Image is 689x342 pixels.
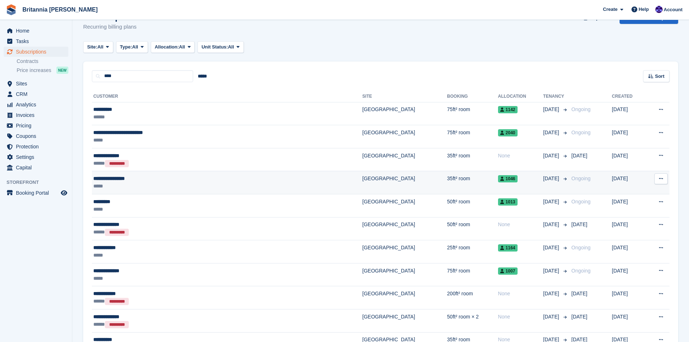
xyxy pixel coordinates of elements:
[543,106,561,113] span: [DATE]
[4,121,68,131] a: menu
[498,106,518,113] span: 1142
[571,314,587,320] span: [DATE]
[543,152,561,160] span: [DATE]
[543,290,561,297] span: [DATE]
[362,102,447,125] td: [GEOGRAPHIC_DATA]
[362,194,447,218] td: [GEOGRAPHIC_DATA]
[447,217,498,240] td: 50ft² room
[612,102,645,125] td: [DATE]
[16,100,59,110] span: Analytics
[655,73,664,80] span: Sort
[498,91,543,102] th: Allocation
[4,162,68,173] a: menu
[571,130,591,135] span: Ongoing
[16,36,59,46] span: Tasks
[4,188,68,198] a: menu
[16,26,59,36] span: Home
[151,41,195,53] button: Allocation: All
[116,41,148,53] button: Type: All
[498,221,543,228] div: None
[16,131,59,141] span: Coupons
[17,66,68,74] a: Price increases NEW
[498,198,518,206] span: 1013
[447,125,498,148] td: 75ft² room
[362,171,447,194] td: [GEOGRAPHIC_DATA]
[655,6,663,13] img: Tina Tyson
[120,43,132,51] span: Type:
[571,199,591,204] span: Ongoing
[612,309,645,333] td: [DATE]
[498,175,518,182] span: 1046
[16,142,59,152] span: Protection
[571,153,587,159] span: [DATE]
[16,188,59,198] span: Booking Portal
[498,129,518,136] span: 2040
[639,6,649,13] span: Help
[362,286,447,309] td: [GEOGRAPHIC_DATA]
[4,26,68,36] a: menu
[362,217,447,240] td: [GEOGRAPHIC_DATA]
[362,309,447,333] td: [GEOGRAPHIC_DATA]
[612,91,645,102] th: Created
[498,313,543,321] div: None
[447,240,498,263] td: 25ft² room
[498,244,518,252] span: 1164
[447,309,498,333] td: 50ft² room × 2
[16,121,59,131] span: Pricing
[571,176,591,181] span: Ongoing
[543,244,561,252] span: [DATE]
[16,110,59,120] span: Invoices
[228,43,234,51] span: All
[4,100,68,110] a: menu
[92,91,362,102] th: Customer
[543,175,561,182] span: [DATE]
[362,148,447,171] td: [GEOGRAPHIC_DATA]
[543,91,569,102] th: Tenancy
[16,47,59,57] span: Subscriptions
[362,263,447,286] td: [GEOGRAPHIC_DATA]
[6,4,17,15] img: stora-icon-8386f47178a22dfd0bd8f6a31ec36ba5ce8667c1dd55bd0f319d3a0aa187defe.svg
[155,43,179,51] span: Allocation:
[571,268,591,274] span: Ongoing
[498,267,518,275] span: 1007
[4,79,68,89] a: menu
[56,67,68,74] div: NEW
[362,91,447,102] th: Site
[612,263,645,286] td: [DATE]
[612,286,645,309] td: [DATE]
[447,102,498,125] td: 75ft² room
[83,41,113,53] button: Site: All
[4,36,68,46] a: menu
[612,240,645,263] td: [DATE]
[571,291,587,296] span: [DATE]
[571,221,587,227] span: [DATE]
[612,194,645,218] td: [DATE]
[612,171,645,194] td: [DATE]
[447,148,498,171] td: 35ft² room
[132,43,138,51] span: All
[201,43,228,51] span: Unit Status:
[20,4,101,16] a: Britannia [PERSON_NAME]
[612,125,645,148] td: [DATE]
[571,106,591,112] span: Ongoing
[7,179,72,186] span: Storefront
[179,43,185,51] span: All
[362,240,447,263] td: [GEOGRAPHIC_DATA]
[603,6,617,13] span: Create
[543,221,561,228] span: [DATE]
[4,152,68,162] a: menu
[571,245,591,250] span: Ongoing
[97,43,103,51] span: All
[447,91,498,102] th: Booking
[612,217,645,240] td: [DATE]
[612,148,645,171] td: [DATE]
[543,129,561,136] span: [DATE]
[16,162,59,173] span: Capital
[4,142,68,152] a: menu
[17,67,51,74] span: Price increases
[447,194,498,218] td: 50ft² room
[447,263,498,286] td: 75ft² room
[87,43,97,51] span: Site:
[17,58,68,65] a: Contracts
[83,23,141,31] p: Recurring billing plans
